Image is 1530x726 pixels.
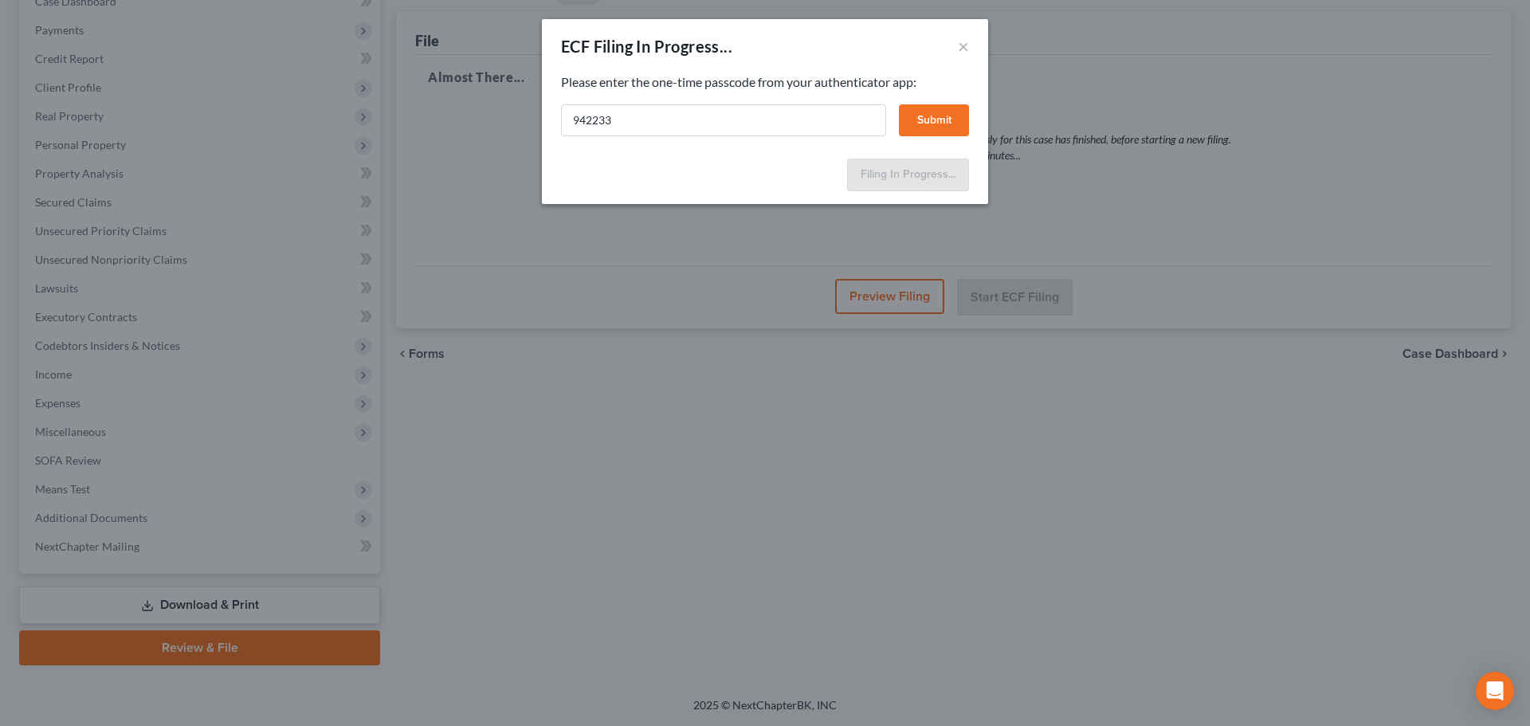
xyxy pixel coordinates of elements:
div: Open Intercom Messenger [1476,672,1514,710]
button: Submit [899,104,969,136]
p: Please enter the one-time passcode from your authenticator app: [561,73,969,92]
button: Filing In Progress... [847,159,969,192]
input: Enter MFA Code... [561,104,886,136]
div: ECF Filing In Progress... [561,35,732,57]
button: × [958,37,969,56]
